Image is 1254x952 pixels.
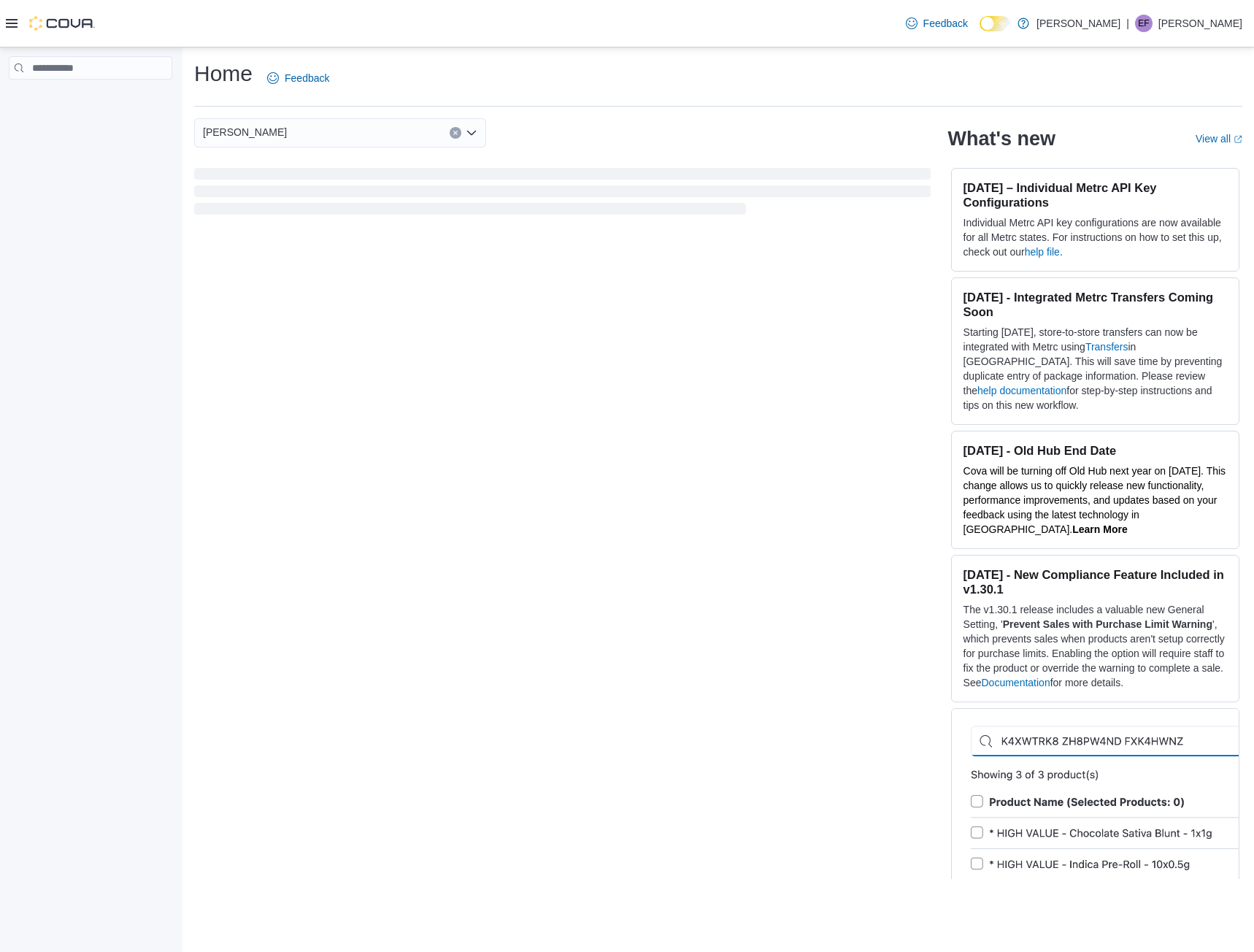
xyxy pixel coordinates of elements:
[982,677,1050,688] a: Documentation
[1025,246,1060,258] a: help file
[29,16,95,31] img: Cova
[9,82,172,118] nav: Complex example
[963,567,1227,596] h3: [DATE] - New Compliance Feature Included in v1.30.1
[963,602,1227,690] p: The v1.30.1 release includes a valuable new General Setting, ' ', which prevents sales when produ...
[194,171,931,218] span: Loading
[285,71,329,85] span: Feedback
[963,443,1227,458] h3: [DATE] - Old Hub End Date
[1135,15,1153,32] div: Eli Frederick
[963,180,1227,210] h3: [DATE] – Individual Metrc API Key Configurations
[1085,341,1128,353] a: Transfers
[977,385,1066,396] a: help documentation
[948,127,1055,150] h2: What's new
[203,123,287,141] span: [PERSON_NAME]
[1003,618,1212,630] strong: Prevent Sales with Purchase Limit Warning
[1138,15,1149,32] span: EF
[980,31,980,32] span: Dark Mode
[963,325,1227,412] p: Starting [DATE], store-to-store transfers can now be integrated with Metrc using in [GEOGRAPHIC_D...
[1196,133,1242,145] a: View allExternal link
[923,16,968,31] span: Feedback
[261,64,335,93] a: Feedback
[466,127,477,139] button: Open list of options
[1126,15,1129,32] p: |
[963,465,1226,535] span: Cova will be turning off Old Hub next year on [DATE]. This change allows us to quickly release ne...
[963,290,1227,319] h3: [DATE] - Integrated Metrc Transfers Coming Soon
[194,59,253,88] h1: Home
[450,127,461,139] button: Clear input
[1036,15,1120,32] p: [PERSON_NAME]
[963,215,1227,259] p: Individual Metrc API key configurations are now available for all Metrc states. For instructions ...
[1072,523,1127,535] a: Learn More
[1158,15,1242,32] p: [PERSON_NAME]
[900,9,974,38] a: Feedback
[1234,135,1242,144] svg: External link
[980,16,1010,31] input: Dark Mode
